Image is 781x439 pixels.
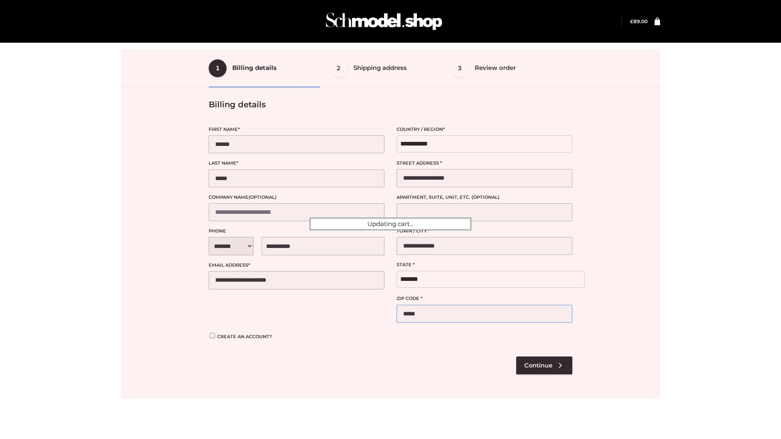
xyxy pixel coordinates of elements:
div: Updating cart... [310,217,471,230]
img: Schmodel Admin 964 [323,5,445,37]
bdi: 89.00 [630,18,648,24]
span: £ [630,18,633,24]
a: £89.00 [630,18,648,24]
